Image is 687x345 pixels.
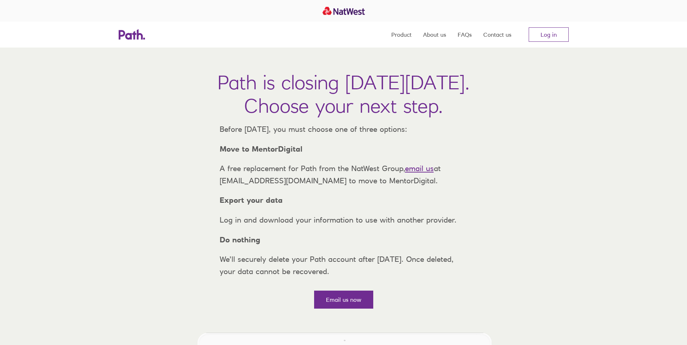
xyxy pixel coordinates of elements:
p: Before [DATE], you must choose one of three options: [214,123,474,135]
strong: Export your data [220,196,283,205]
p: Log in and download your information to use with another provider. [214,214,474,226]
a: About us [423,22,446,48]
h1: Path is closing [DATE][DATE]. Choose your next step. [217,71,470,117]
p: A free replacement for Path from the NatWest Group, at [EMAIL_ADDRESS][DOMAIN_NAME] to move to Me... [214,162,474,187]
a: Product [391,22,411,48]
strong: Move to MentorDigital [220,144,303,153]
a: email us [405,164,434,173]
a: Contact us [483,22,511,48]
a: Log in [529,27,569,42]
a: FAQs [458,22,472,48]
p: We’ll securely delete your Path account after [DATE]. Once deleted, your data cannot be recovered. [214,253,474,277]
strong: Do nothing [220,235,260,244]
a: Email us now [314,291,373,309]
